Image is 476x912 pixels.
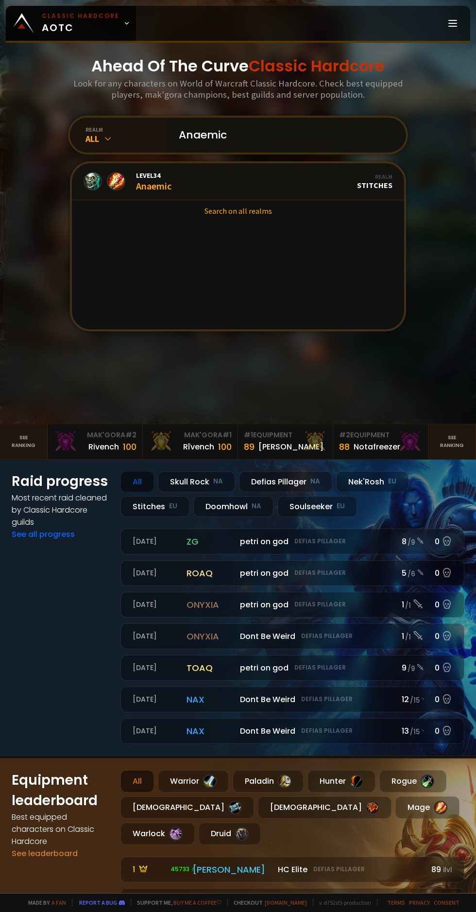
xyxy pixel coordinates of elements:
a: Search on all realms [72,200,404,222]
a: 1 45733 [PERSON_NAME] HC EliteDefias Pillager89ilvl [120,857,464,882]
div: Rivench [88,441,119,453]
div: realm [85,126,167,133]
a: [DATE]zgpetri on godDefias Pillager8 /90 [120,529,464,554]
a: [DATE]naxDont Be WeirdDefias Pillager13 /150 [120,718,464,744]
small: EU [169,501,177,511]
small: NA [252,501,261,511]
a: Report a bug [79,899,117,906]
div: 89 [244,440,255,453]
a: Seeranking [428,424,476,459]
small: Defias Pillager [313,865,365,874]
div: Warlock [120,823,195,845]
span: Checkout [227,899,307,906]
a: Mak'Gora#2Rivench100 [48,424,143,459]
span: # 2 [125,430,136,440]
small: Classic Hardcore [42,12,119,20]
span: Level 34 [136,171,171,180]
div: Skull Rock [158,471,235,492]
a: Privacy [409,899,430,906]
a: [DOMAIN_NAME] [265,899,307,906]
small: ilvl [443,865,452,875]
a: Consent [434,899,459,906]
div: 88 [339,440,350,453]
div: Mage [395,796,459,819]
a: #1Equipment89[PERSON_NAME] [238,424,333,459]
div: Equipment [339,430,422,440]
span: AOTC [42,12,119,35]
div: [PERSON_NAME] [258,441,323,453]
small: NA [310,477,320,486]
div: 89 [430,863,452,876]
div: Realm [357,173,392,180]
div: All [120,770,154,792]
div: Rogue [379,770,446,792]
a: [DATE]onyxiaDont Be WeirdDefias Pillager1 /10 [120,623,464,649]
a: See leaderboard [12,848,78,859]
div: Anaemic [136,171,171,192]
span: Support me, [131,899,221,906]
small: EU [388,477,396,486]
div: Defias Pillager [239,471,332,492]
span: # 2 [339,430,350,440]
div: Mak'Gora [149,430,232,440]
div: Rîvench [183,441,214,453]
h4: Most recent raid cleaned by Classic Hardcore guilds [12,492,109,528]
a: [DATE]toaqpetri on godDefias Pillager9 /90 [120,655,464,681]
h1: Equipment leaderboard [12,770,109,811]
div: [PERSON_NAME] [192,863,272,876]
div: Notafreezer [354,441,400,453]
div: Soulseeker [277,496,357,517]
div: HC Elite [278,863,424,876]
div: All [85,133,167,144]
h1: Raid progress [12,471,109,492]
span: # 1 [244,430,253,440]
h1: Ahead Of The Curve [91,54,385,78]
span: Made by [22,899,66,906]
a: #2Equipment88Notafreezer [333,424,428,459]
div: Paladin [233,770,304,792]
a: See all progress [12,529,75,540]
div: Stitches [357,173,392,190]
div: [DEMOGRAPHIC_DATA] [120,796,254,819]
span: 45733 [170,865,196,874]
a: Level34AnaemicRealmStitches [72,163,404,200]
div: 100 [218,440,232,453]
div: Druid [199,823,261,845]
span: v. d752d5 - production [313,899,371,906]
div: Mak'Gora [53,430,136,440]
div: Warrior [158,770,229,792]
div: Equipment [244,430,327,440]
small: EU [337,501,345,511]
div: All [120,471,154,492]
a: Classic HardcoreAOTC [6,6,136,41]
small: NA [213,477,223,486]
div: 100 [123,440,136,453]
h4: Best equipped characters on Classic Hardcore [12,811,109,847]
span: # 1 [222,430,232,440]
a: [DATE]onyxiapetri on godDefias Pillager1 /10 [120,592,464,618]
div: 1 [133,863,165,876]
a: Mak'Gora#1Rîvench100 [143,424,238,459]
a: [DATE]naxDont Be WeirdDefias Pillager12 /150 [120,687,464,712]
div: [DEMOGRAPHIC_DATA] [258,796,391,819]
span: Classic Hardcore [249,55,385,77]
a: Terms [387,899,405,906]
input: Search a character... [173,118,394,153]
a: a fan [51,899,66,906]
a: Buy me a coffee [173,899,221,906]
a: [DATE]roaqpetri on godDefias Pillager5 /60 [120,560,464,586]
div: Hunter [307,770,375,792]
div: Stitches [120,496,189,517]
div: Nek'Rosh [336,471,408,492]
h3: Look for any characters on World of Warcraft Classic Hardcore. Check best equipped players, mak'g... [71,78,405,100]
div: Doomhowl [193,496,273,517]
